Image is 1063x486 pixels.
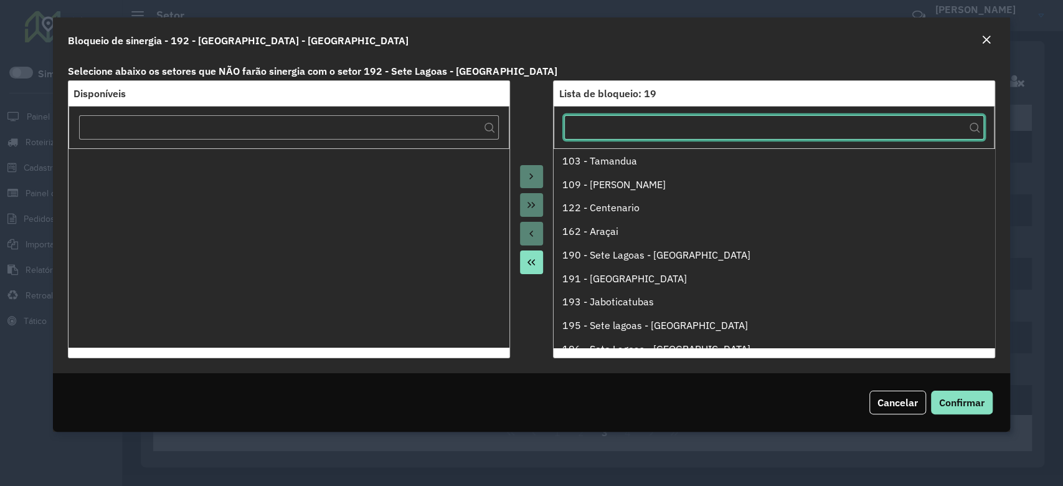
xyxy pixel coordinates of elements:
div: 190 - Sete Lagoas - [GEOGRAPHIC_DATA] [562,247,986,262]
button: Close [978,32,995,49]
button: Move All to Source [520,250,544,274]
div: 193 - Jaboticatubas [562,294,986,309]
div: 195 - Sete lagoas - [GEOGRAPHIC_DATA] [562,318,986,333]
span: Confirmar [939,396,985,409]
div: 109 - [PERSON_NAME] [562,177,986,192]
div: 191 - [GEOGRAPHIC_DATA] [562,271,986,286]
div: 122 - Centenario [562,200,986,215]
div: 103 - Tamandua [562,153,986,168]
div: 196 - Sete Lagoas - [GEOGRAPHIC_DATA] [562,341,986,356]
button: Confirmar [931,391,993,414]
div: Lista de bloqueio: 19 [559,86,989,101]
span: Cancelar [877,396,918,409]
h4: Bloqueio de sinergia - 192 - [GEOGRAPHIC_DATA] - [GEOGRAPHIC_DATA] [68,33,409,48]
button: Cancelar [869,391,926,414]
label: Selecione abaixo os setores que NÃO farão sinergia com o setor 192 - Sete Lagoas - [GEOGRAPHIC_DATA] [60,64,1002,79]
div: Disponíveis [73,86,504,101]
div: 162 - Araçai [562,224,986,239]
em: Fechar [981,35,991,45]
